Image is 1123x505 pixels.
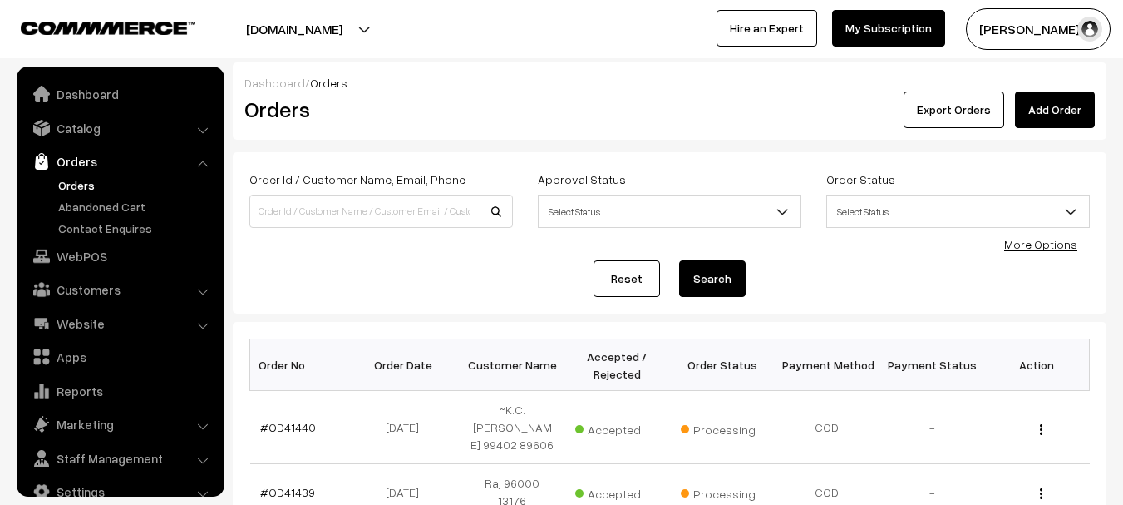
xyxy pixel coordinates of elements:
[1040,488,1042,499] img: Menu
[681,417,764,438] span: Processing
[21,146,219,176] a: Orders
[575,417,658,438] span: Accepted
[21,443,219,473] a: Staff Management
[21,113,219,143] a: Catalog
[539,197,800,226] span: Select Status
[249,195,513,228] input: Order Id / Customer Name / Customer Email / Customer Phone
[260,485,315,499] a: #OD41439
[966,8,1111,50] button: [PERSON_NAME] s…
[244,97,511,122] h2: Orders
[54,198,219,215] a: Abandoned Cart
[21,275,219,304] a: Customers
[244,76,305,90] a: Dashboard
[1040,424,1042,435] img: Menu
[21,241,219,271] a: WebPOS
[681,481,764,503] span: Processing
[904,92,1004,128] button: Export Orders
[21,79,219,109] a: Dashboard
[775,391,879,464] td: COD
[538,171,626,188] label: Approval Status
[21,309,219,339] a: Website
[826,195,1090,228] span: Select Status
[564,339,669,391] th: Accepted / Rejected
[460,339,564,391] th: Customer Name
[826,171,895,188] label: Order Status
[21,376,219,406] a: Reports
[879,339,984,391] th: Payment Status
[832,10,945,47] a: My Subscription
[54,176,219,194] a: Orders
[244,74,1095,92] div: /
[250,339,355,391] th: Order No
[827,197,1089,226] span: Select Status
[679,260,746,297] button: Search
[188,8,401,50] button: [DOMAIN_NAME]
[249,171,465,188] label: Order Id / Customer Name, Email, Phone
[54,220,219,237] a: Contact Enquires
[21,342,219,372] a: Apps
[879,391,984,464] td: -
[717,10,817,47] a: Hire an Expert
[1015,92,1095,128] a: Add Order
[538,195,801,228] span: Select Status
[670,339,775,391] th: Order Status
[1077,17,1102,42] img: user
[310,76,347,90] span: Orders
[21,22,195,34] img: COMMMERCE
[355,339,460,391] th: Order Date
[575,481,658,503] span: Accepted
[984,339,1089,391] th: Action
[21,409,219,439] a: Marketing
[260,420,316,434] a: #OD41440
[460,391,564,464] td: ~K.C.[PERSON_NAME] 99402 89606
[21,17,166,37] a: COMMMERCE
[594,260,660,297] a: Reset
[1004,237,1077,251] a: More Options
[775,339,879,391] th: Payment Method
[355,391,460,464] td: [DATE]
